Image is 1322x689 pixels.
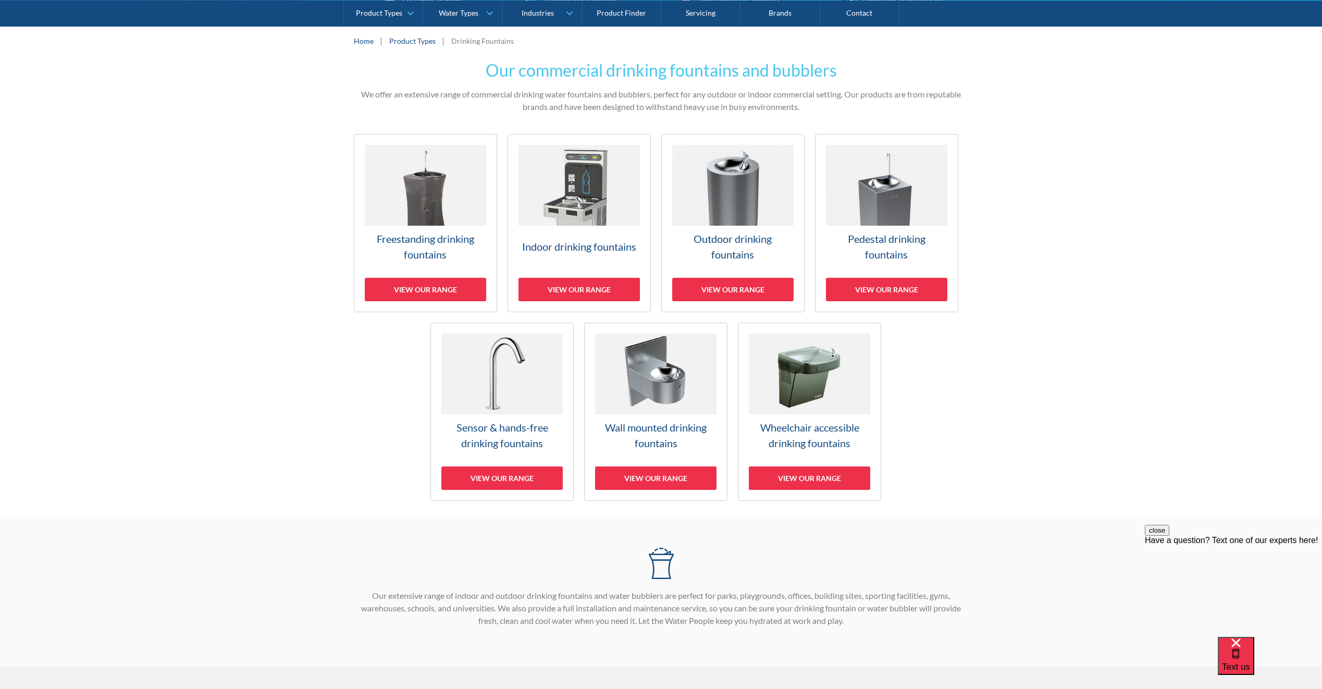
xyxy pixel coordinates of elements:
a: Wheelchair accessible drinking fountainsView our range [738,323,881,501]
h3: Wheelchair accessible drinking fountains [749,420,870,451]
p: We offer an extensive range of commercial drinking water fountains and bubblers, perfect for any ... [354,88,969,113]
h3: Freestanding drinking fountains [365,231,486,262]
div: View our range [672,278,794,301]
h3: Pedestal drinking fountains [826,231,947,262]
h2: Our commercial drinking fountains and bubblers [354,58,969,83]
a: Home [354,35,374,46]
a: Sensor & hands-free drinking fountainsView our range [430,323,574,501]
p: Our extensive range of indoor and outdoor drinking fountains and water bubblers are perfect for p... [354,589,969,627]
iframe: podium webchat widget prompt [1145,525,1322,650]
div: Water Types [439,8,478,17]
a: Pedestal drinking fountainsView our range [815,134,958,312]
h3: Sensor & hands-free drinking fountains [441,420,563,451]
div: Product Types [356,8,402,17]
div: | [379,34,384,47]
a: Wall mounted drinking fountainsView our range [584,323,727,501]
div: View our range [441,466,563,490]
h3: Outdoor drinking fountains [672,231,794,262]
a: Indoor drinking fountainsView our range [508,134,651,312]
div: Drinking Fountains [451,35,514,46]
iframe: podium webchat widget bubble [1218,637,1322,689]
div: View our range [518,278,640,301]
div: View our range [749,466,870,490]
div: View our range [595,466,716,490]
div: View our range [826,278,947,301]
a: Outdoor drinking fountainsView our range [661,134,805,312]
h3: Wall mounted drinking fountains [595,420,716,451]
div: View our range [365,278,486,301]
h3: Indoor drinking fountains [518,239,640,254]
div: Industries [522,8,554,17]
a: Freestanding drinking fountainsView our range [354,134,497,312]
a: Product Types [389,35,436,46]
div: | [441,34,446,47]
